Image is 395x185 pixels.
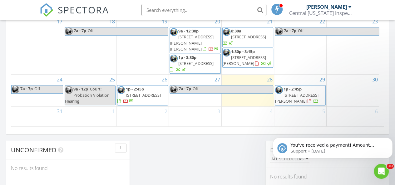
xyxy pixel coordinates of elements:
img: img_20220802_101121.jpg [170,85,178,93]
a: 9a - 12:30p [STREET_ADDRESS][PERSON_NAME][PERSON_NAME] [170,28,219,52]
a: 1:30p - 3:15p [STREET_ADDRESS][PERSON_NAME] [223,49,272,66]
span: [STREET_ADDRESS][PERSON_NAME] [223,55,266,66]
a: 8:30a [STREET_ADDRESS] [222,27,273,47]
span: 10 [387,164,394,169]
a: SPECTORA [40,8,109,22]
span: [STREET_ADDRESS] [178,61,213,66]
img: img_20220802_101121.jpg [117,86,125,94]
input: Search everything... [141,4,266,16]
a: 8:30a [STREET_ADDRESS] [223,28,266,46]
td: Go to September 1, 2025 [64,106,116,127]
a: 1p - 2:45p [STREET_ADDRESS] [117,86,161,104]
span: SPECTORA [58,3,109,16]
img: The Best Home Inspection Software - Spectora [40,3,53,17]
td: Go to August 29, 2025 [274,75,326,106]
a: Go to September 4, 2025 [269,106,274,116]
img: img_20220802_101121.jpg [170,55,178,62]
img: img_20220802_101121.jpg [65,27,73,35]
span: 1p - 3:30p [178,55,196,60]
div: Central Missouri Inspection Services L.L.C. [289,10,352,16]
a: Go to August 19, 2025 [160,17,169,27]
img: img_20220802_101121.jpg [170,28,178,36]
img: img_20220802_101121.jpg [223,49,230,56]
a: Go to August 22, 2025 [318,17,326,27]
span: 1p - 2:45p [284,86,302,92]
a: Go to August 30, 2025 [371,75,379,85]
a: 9a - 12:30p [STREET_ADDRESS][PERSON_NAME][PERSON_NAME] [170,27,220,53]
td: Go to August 31, 2025 [11,106,64,127]
img: img_20220802_101121.jpg [223,28,230,36]
span: [STREET_ADDRESS][PERSON_NAME] [275,92,318,104]
td: Go to September 3, 2025 [169,106,221,127]
a: 1p - 2:45p [STREET_ADDRESS] [117,85,168,105]
span: Off [88,28,94,33]
a: Go to August 25, 2025 [108,75,116,85]
a: Go to August 24, 2025 [56,75,64,85]
a: Go to August 18, 2025 [108,17,116,27]
td: Go to August 21, 2025 [221,17,274,75]
iframe: Intercom notifications message [270,124,395,168]
td: Go to September 2, 2025 [116,106,169,127]
a: 1p - 2:45p [STREET_ADDRESS][PERSON_NAME] [275,86,318,104]
a: Go to September 6, 2025 [374,106,379,116]
td: Go to August 20, 2025 [169,17,221,75]
div: No results found [6,159,130,176]
iframe: Intercom live chat [374,164,389,179]
td: Go to August 23, 2025 [327,17,379,75]
a: Go to August 26, 2025 [160,75,169,85]
td: Go to September 5, 2025 [274,106,326,127]
a: Go to August 21, 2025 [266,17,274,27]
a: Go to August 27, 2025 [213,75,221,85]
a: 1:30p - 3:15p [STREET_ADDRESS][PERSON_NAME] [222,48,273,68]
td: Go to August 24, 2025 [11,75,64,106]
span: 9a - 12:30p [178,28,199,34]
span: [STREET_ADDRESS][PERSON_NAME][PERSON_NAME] [170,34,213,51]
span: Off [34,86,40,91]
a: Go to August 23, 2025 [371,17,379,27]
span: [STREET_ADDRESS] [231,34,266,40]
span: Court: Probation Violation Hearing [65,86,110,104]
td: Go to August 25, 2025 [64,75,116,106]
a: Go to September 2, 2025 [163,106,169,116]
td: Go to August 18, 2025 [64,17,116,75]
a: 1p - 3:30p [STREET_ADDRESS] [170,54,220,74]
a: Go to September 1, 2025 [111,106,116,116]
a: 1p - 3:30p [STREET_ADDRESS] [170,55,213,72]
img: img_20220802_101121.jpg [12,85,19,93]
span: 7a - 7p [20,85,33,93]
a: Go to August 31, 2025 [56,106,64,116]
td: Go to September 4, 2025 [221,106,274,127]
td: Go to August 19, 2025 [116,17,169,75]
td: Go to August 22, 2025 [274,17,326,75]
span: 7a - 7p [284,27,297,35]
img: img_20220802_101121.jpg [275,27,283,35]
span: 1p - 2:45p [126,86,144,92]
a: Go to September 3, 2025 [216,106,221,116]
span: Off [193,86,199,91]
span: Unconfirmed [11,145,57,154]
img: img_20220802_101121.jpg [275,86,283,94]
td: Go to September 6, 2025 [327,106,379,127]
div: [PERSON_NAME] [306,4,347,10]
span: 9a - 12p [73,86,88,92]
td: Go to August 30, 2025 [327,75,379,106]
td: Go to August 26, 2025 [116,75,169,106]
span: 8:30a [231,28,241,34]
a: 1p - 2:45p [STREET_ADDRESS][PERSON_NAME] [275,85,326,105]
div: No results found [265,168,389,185]
a: Go to August 28, 2025 [266,75,274,85]
a: Go to August 20, 2025 [213,17,221,27]
span: [STREET_ADDRESS] [126,92,161,98]
span: 7a - 7p [73,27,86,35]
td: Go to August 27, 2025 [169,75,221,106]
td: Go to August 17, 2025 [11,17,64,75]
span: 7a - 7p [178,85,191,93]
span: 1:30p - 3:15p [231,49,255,54]
img: img_20220802_101121.jpg [65,86,73,94]
td: Go to August 28, 2025 [221,75,274,106]
span: Off [298,28,304,33]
